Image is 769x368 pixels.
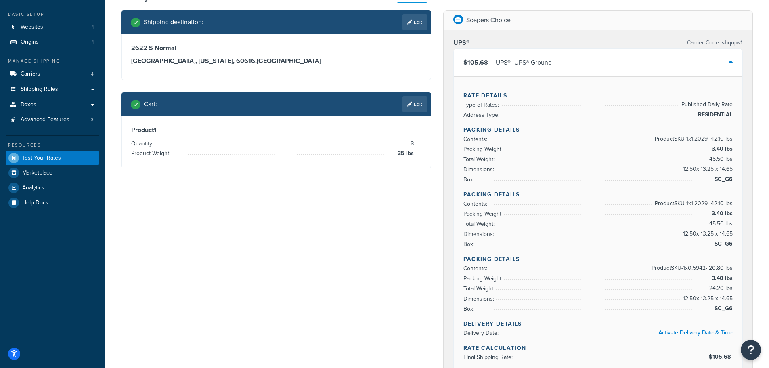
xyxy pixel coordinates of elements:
span: shqups1 [720,38,743,47]
div: UPS® - UPS® Ground [496,57,552,68]
a: Analytics [6,181,99,195]
span: 12.50 x 13.25 x 14.65 [681,229,733,239]
span: $105.68 [463,58,488,67]
span: 3 [409,139,414,149]
span: 1 [92,24,94,31]
h2: Shipping destination : [144,19,203,26]
h3: UPS® [453,39,469,47]
span: $105.68 [709,353,733,361]
a: Origins1 [6,35,99,50]
span: 12.50 x 13.25 x 14.65 [681,164,733,174]
span: Contents: [463,135,489,143]
span: Help Docs [22,200,48,206]
li: Carriers [6,67,99,82]
span: Total Weight: [463,220,497,228]
span: Product SKU-1 x 0.5942 - 20.80 lbs [650,263,733,273]
span: Advanced Features [21,116,69,123]
span: Box: [463,305,476,313]
li: Origins [6,35,99,50]
span: RESIDENTIAL [696,110,733,120]
span: 3.40 lbs [710,144,733,154]
span: 3.40 lbs [710,273,733,283]
div: Basic Setup [6,11,99,18]
a: Websites1 [6,20,99,35]
span: Contents: [463,264,489,273]
span: Packing Weight [463,274,503,283]
span: Origins [21,39,39,46]
h4: Packing Details [463,126,733,134]
span: Shipping Rules [21,86,58,93]
span: 1 [92,39,94,46]
p: Soapers Choice [466,15,511,26]
a: Test Your Rates [6,151,99,165]
span: 24.20 lbs [707,284,733,293]
a: Edit [402,14,427,30]
span: Quantity: [131,139,155,148]
span: Websites [21,24,43,31]
h4: Rate Calculation [463,344,733,352]
span: SC_G6 [712,175,733,184]
span: Dimensions: [463,230,496,238]
p: Carrier Code: [687,37,743,48]
span: Address Type: [463,111,501,119]
span: Total Weight: [463,155,497,164]
h3: [GEOGRAPHIC_DATA], [US_STATE], 60616 , [GEOGRAPHIC_DATA] [131,57,421,65]
span: 4 [91,71,94,78]
span: Packing Weight [463,145,503,154]
a: Marketplace [6,166,99,180]
h3: 2622 S Normal [131,44,421,52]
h2: Cart : [144,101,157,108]
h4: Packing Details [463,255,733,263]
li: Websites [6,20,99,35]
span: Box: [463,240,476,248]
span: Total Weight: [463,284,497,293]
span: Test Your Rates [22,155,61,162]
span: Final Shipping Rate: [463,353,515,362]
span: 3.40 lbs [710,209,733,219]
a: Activate Delivery Date & Time [658,328,733,337]
span: 45.50 lbs [707,154,733,164]
span: Dimensions: [463,165,496,174]
a: Advanced Features3 [6,112,99,127]
a: Edit [402,96,427,112]
div: Manage Shipping [6,58,99,65]
span: Product SKU-1 x 1.2029 - 42.10 lbs [653,199,733,208]
a: Boxes [6,97,99,112]
div: Resources [6,142,99,149]
span: Product Weight: [131,149,172,158]
span: SC_G6 [712,239,733,249]
span: Boxes [21,101,36,108]
span: 45.50 lbs [707,219,733,229]
span: Delivery Date: [463,329,501,337]
span: Published Daily Rate [679,100,733,109]
button: Open Resource Center [741,340,761,360]
span: Box: [463,175,476,184]
span: Dimensions: [463,294,496,303]
h4: Rate Details [463,91,733,100]
li: Advanced Features [6,112,99,127]
span: Analytics [22,185,44,191]
span: Carriers [21,71,40,78]
span: Type of Rates: [463,101,501,109]
span: SC_G6 [712,304,733,313]
h4: Delivery Details [463,320,733,328]
span: Contents: [463,200,489,208]
a: Help Docs [6,196,99,210]
span: Packing Weight [463,210,503,218]
span: 12.50 x 13.25 x 14.65 [681,294,733,303]
span: Product SKU-1 x 1.2029 - 42.10 lbs [653,134,733,144]
span: 35 lbs [396,149,414,158]
span: 3 [91,116,94,123]
a: Shipping Rules [6,82,99,97]
span: Marketplace [22,170,52,177]
h4: Packing Details [463,190,733,199]
a: Carriers4 [6,67,99,82]
h3: Product 1 [131,126,421,134]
